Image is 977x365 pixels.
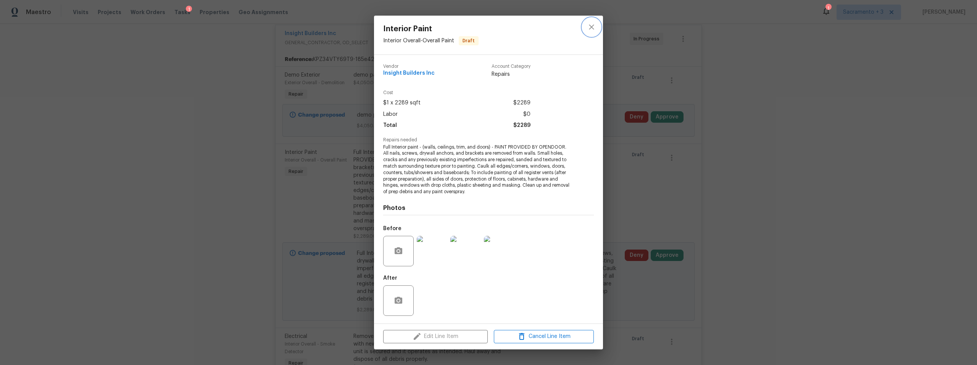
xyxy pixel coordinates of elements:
span: Full Interior paint - (walls, ceilings, trim, and doors) - PAINT PROVIDED BY OPENDOOR. All nails,... [383,144,573,195]
h5: Before [383,226,401,231]
span: Repairs [492,70,530,78]
span: $2289 [513,98,530,109]
button: Cancel Line Item [494,330,594,343]
h4: Photos [383,204,594,212]
button: close [582,18,601,36]
div: 1 [825,5,831,12]
span: Draft [459,37,478,45]
div: 1 [186,6,192,13]
span: Cost [383,90,530,95]
span: Labor [383,109,398,120]
span: $2289 [513,120,530,131]
span: Vendor [383,64,435,69]
span: $1 x 2289 sqft [383,98,421,109]
span: Repairs needed [383,138,594,142]
span: Cancel Line Item [496,332,592,341]
span: Account Category [492,64,530,69]
span: $0 [523,109,530,120]
span: Interior Overall - Overall Paint [383,38,454,43]
h5: After [383,275,397,281]
span: Insight Builders Inc [383,70,435,76]
span: Interior Paint [383,25,479,33]
span: Total [383,120,397,131]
